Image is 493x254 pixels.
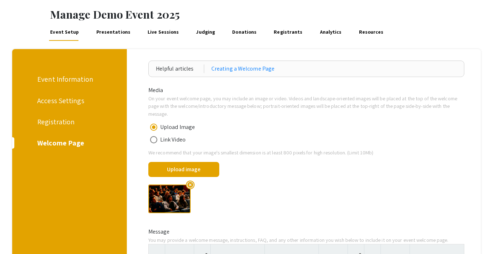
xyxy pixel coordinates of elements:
span: highlight_off [186,181,195,189]
a: Registrants [273,24,304,41]
span: Upload Image [157,123,195,131]
a: Event Setup [49,24,80,41]
div: Helpful articles [156,64,204,73]
div: We recommend that your image's smallest dimension is at least 800 pixels for high resolution. (Li... [143,149,470,157]
a: Live Sessions [147,24,180,41]
a: Resources [358,24,385,41]
div: Media [143,86,470,95]
img: demo-event-2025_eventSplashImage_Bwu528.jpg [148,184,191,213]
a: Creating a Welcome Page [211,64,274,73]
div: On your event welcome page, you may include an image or video. Videos and landscape-oriented imag... [143,95,470,118]
div: Registration [37,116,99,127]
div: Welcome Page [37,138,99,148]
a: Presentations [95,24,131,41]
iframe: Chat [5,222,30,249]
a: Analytics [319,24,343,41]
div: You may provide a welcome message, instructions, FAQ, and any other information you wish below to... [143,236,470,244]
span: Link Video [157,135,186,144]
a: Judging [195,24,216,41]
a: Donations [231,24,258,41]
button: Upload image [148,162,219,177]
span: done [226,162,243,179]
div: Access Settings [37,95,99,106]
div: Message [143,227,470,236]
h1: Manage Demo Event 2025 [50,8,493,21]
div: Event Information [37,74,99,85]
